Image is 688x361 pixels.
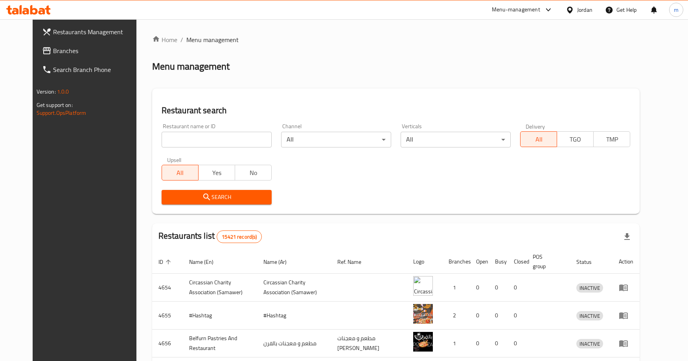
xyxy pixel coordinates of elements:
td: ​Circassian ​Charity ​Association​ (Samawer) [183,274,257,302]
th: Branches [442,250,470,274]
span: Search [168,192,265,202]
span: Yes [202,167,232,179]
span: POS group [533,252,561,271]
span: TMP [597,134,627,145]
td: Belfurn Pastries And Restaurant [183,330,257,357]
td: 2 [442,302,470,330]
a: Restaurants Management [36,22,147,41]
td: 0 [470,274,489,302]
th: Open [470,250,489,274]
th: Closed [508,250,526,274]
span: ID [158,257,173,267]
div: Menu [619,311,633,320]
span: Get support on: [37,100,73,110]
td: مطعم و معجنات [PERSON_NAME] [331,330,407,357]
div: Menu [619,283,633,292]
span: Restaurants Management [53,27,141,37]
button: All [162,165,199,180]
td: 0 [508,330,526,357]
img: ​Circassian ​Charity ​Association​ (Samawer) [413,276,433,296]
h2: Menu management [152,60,230,73]
li: / [180,35,183,44]
td: 1 [442,274,470,302]
td: 0 [470,330,489,357]
span: m [674,6,679,14]
a: Support.OpsPlatform [37,108,86,118]
span: 1.0.0 [57,87,69,97]
a: Home [152,35,177,44]
span: Branches [53,46,141,55]
button: Search [162,190,272,204]
h2: Restaurant search [162,105,631,116]
td: 1 [442,330,470,357]
a: Search Branch Phone [36,60,147,79]
input: Search for restaurant name or ID.. [162,132,272,147]
button: TMP [593,131,630,147]
span: INACTIVE [576,311,603,320]
button: TGO [557,131,594,147]
td: 0 [508,274,526,302]
span: Menu management [186,35,239,44]
img: #Hashtag [413,304,433,324]
span: INACTIVE [576,339,603,348]
div: All [401,132,511,147]
nav: breadcrumb [152,35,640,44]
div: All [281,132,391,147]
th: Logo [407,250,442,274]
td: 0 [508,302,526,330]
td: 4654 [152,274,183,302]
td: 0 [470,302,489,330]
h2: Restaurants list [158,230,262,243]
button: All [520,131,557,147]
span: 15421 record(s) [217,233,261,241]
td: 0 [489,274,508,302]
label: Upsell [167,157,182,162]
label: Delivery [526,123,545,129]
td: مطعم و معجنات بالفرن [257,330,331,357]
img: Belfurn Pastries And Restaurant [413,332,433,352]
div: Menu-management [492,5,540,15]
th: Action [613,250,640,274]
th: Busy [489,250,508,274]
td: ​Circassian ​Charity ​Association​ (Samawer) [257,274,331,302]
div: Total records count [217,230,262,243]
td: 4655 [152,302,183,330]
td: 0 [489,330,508,357]
span: Version: [37,87,56,97]
div: Export file [618,227,636,246]
span: Status [576,257,602,267]
span: Name (Ar) [263,257,297,267]
td: 4656 [152,330,183,357]
button: Yes [198,165,235,180]
button: No [235,165,272,180]
span: All [524,134,554,145]
span: All [165,167,195,179]
span: Ref. Name [337,257,372,267]
span: INACTIVE [576,284,603,293]
span: Name (En) [189,257,224,267]
span: No [238,167,269,179]
span: Search Branch Phone [53,65,141,74]
div: Menu [619,339,633,348]
td: #Hashtag [183,302,257,330]
td: #Hashtag [257,302,331,330]
div: Jordan [577,6,592,14]
a: Branches [36,41,147,60]
td: 0 [489,302,508,330]
span: TGO [560,134,591,145]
